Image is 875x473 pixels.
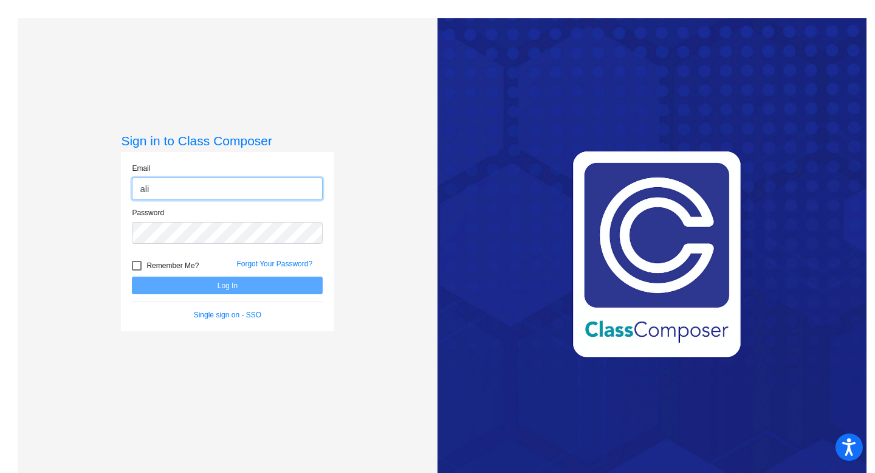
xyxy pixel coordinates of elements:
label: Email [132,163,150,174]
label: Password [132,207,164,218]
a: Single sign on - SSO [194,311,261,319]
a: Forgot Your Password? [236,260,312,268]
span: Remember Me? [146,258,199,273]
h3: Sign in to Class Composer [121,133,334,148]
button: Log In [132,277,323,294]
